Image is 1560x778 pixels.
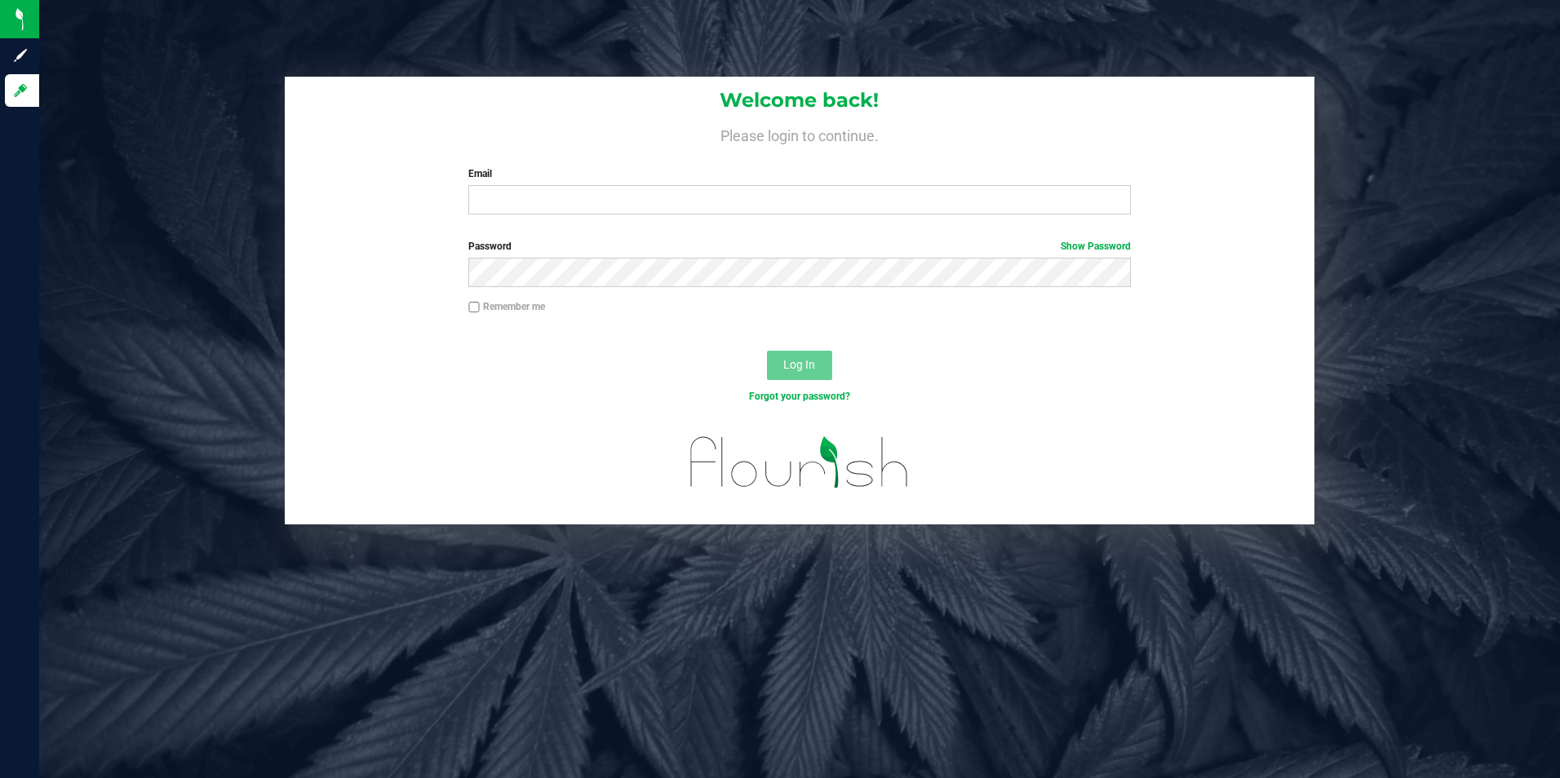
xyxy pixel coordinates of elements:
[767,351,832,380] button: Log In
[468,241,512,252] span: Password
[749,391,850,402] a: Forgot your password?
[1061,241,1131,252] a: Show Password
[671,421,928,504] img: flourish_logo.svg
[783,358,815,371] span: Log In
[468,166,1131,181] label: Email
[285,90,1315,111] h1: Welcome back!
[468,302,480,313] input: Remember me
[285,124,1315,144] h4: Please login to continue.
[12,47,29,64] inline-svg: Sign up
[468,299,545,314] label: Remember me
[12,82,29,99] inline-svg: Log in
